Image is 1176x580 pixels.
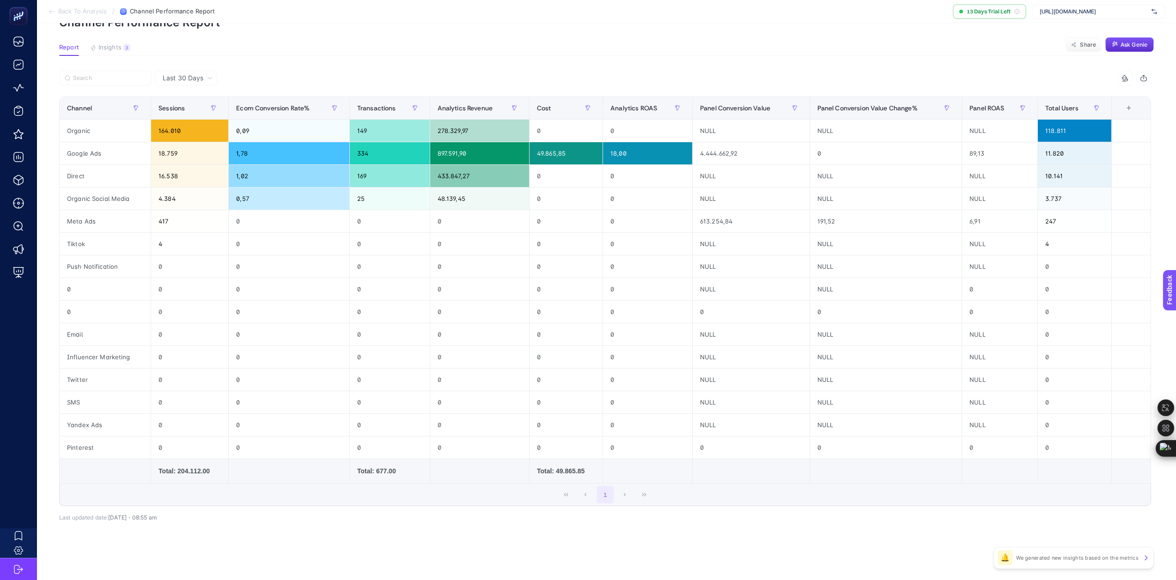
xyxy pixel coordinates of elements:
div: 0 [530,278,603,300]
div: 0 [693,436,810,459]
div: 0 [530,187,603,210]
div: 11 items selected [1119,104,1127,125]
div: Push Notification [60,255,151,278]
div: 6,91 [962,210,1037,232]
div: 0 [430,278,529,300]
div: 0 [229,233,349,255]
div: 0 [151,436,228,459]
div: 0 [530,120,603,142]
input: Search [73,75,146,82]
div: 0 [810,142,962,164]
div: 0 [530,165,603,187]
div: 0 [603,255,692,278]
div: 0 [430,210,529,232]
div: 0 [530,323,603,345]
div: 0 [430,255,529,278]
div: 0 [350,391,430,413]
div: 0 [350,369,430,391]
div: 25 [350,187,430,210]
div: 0 [430,323,529,345]
div: 0 [530,436,603,459]
div: 0 [151,346,228,368]
div: 0 [229,414,349,436]
span: Feedback [6,3,35,10]
div: NULL [810,369,962,391]
div: Yandex Ads [60,414,151,436]
div: NULL [962,414,1037,436]
span: [URL][DOMAIN_NAME] [1040,8,1148,15]
div: NULL [962,255,1037,278]
div: 0 [350,436,430,459]
div: 0 [530,210,603,232]
div: Meta Ads [60,210,151,232]
button: 1 [597,486,614,503]
div: NULL [810,346,962,368]
span: Share [1080,41,1096,48]
span: Channel [67,104,92,112]
span: Panel Conversion Value Change% [817,104,918,112]
div: 0 [60,301,151,323]
span: Last 30 Days [163,73,203,83]
div: Direct [60,165,151,187]
div: 0 [430,301,529,323]
div: 0 [1038,301,1111,323]
div: + [1120,104,1138,112]
div: 18,00 [603,142,692,164]
div: 0 [603,120,692,142]
div: NULL [810,233,962,255]
div: NULL [962,233,1037,255]
div: NULL [810,323,962,345]
div: 0 [151,301,228,323]
div: 0 [229,255,349,278]
div: 4 [151,233,228,255]
div: 0 [603,233,692,255]
div: 0 [1038,323,1111,345]
div: 1,02 [229,165,349,187]
div: NULL [693,323,810,345]
span: Panel Conversion Value [700,104,770,112]
div: NULL [693,391,810,413]
div: Total: 677.00 [357,466,422,476]
div: 49.865,85 [530,142,603,164]
div: Twitter [60,369,151,391]
span: Total Users [1045,104,1079,112]
div: Last 30 Days [59,85,1151,521]
div: NULL [962,120,1037,142]
div: 0 [693,301,810,323]
div: 247 [1038,210,1111,232]
div: 0 [430,391,529,413]
div: 0 [151,255,228,278]
span: Analytics Revenue [438,104,493,112]
span: Ask Genie [1121,41,1147,48]
div: 613.254,84 [693,210,810,232]
span: [DATE]・08:55 am [108,514,157,521]
div: 4.384 [151,187,228,210]
div: 0 [962,301,1037,323]
div: 0 [530,369,603,391]
div: 169 [350,165,430,187]
div: Influencer Marketing [60,346,151,368]
div: 0 [810,436,962,459]
div: 10.141 [1038,165,1111,187]
div: 0 [603,187,692,210]
span: Cost [537,104,551,112]
div: 0 [603,210,692,232]
div: 0 [151,391,228,413]
div: 0 [530,233,603,255]
div: 0 [603,391,692,413]
div: NULL [962,369,1037,391]
div: 4.444.662,92 [693,142,810,164]
div: 0 [350,278,430,300]
div: 3 [123,44,130,51]
div: 0 [229,278,349,300]
div: 0 [229,436,349,459]
div: 16.538 [151,165,228,187]
span: Insights [98,44,122,51]
div: Pinterest [60,436,151,459]
div: 0 [229,369,349,391]
div: NULL [693,369,810,391]
div: 48.139,45 [430,187,529,210]
img: svg%3e [1152,7,1157,16]
div: 18.759 [151,142,228,164]
button: Ask Genie [1105,37,1154,52]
